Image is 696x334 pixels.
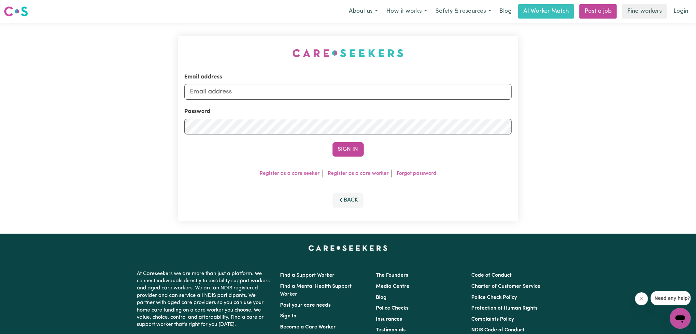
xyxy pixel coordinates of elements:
a: Find a Mental Health Support Worker [280,284,352,297]
a: Forgot password [397,171,436,176]
a: Login [670,4,692,19]
a: Blog [376,295,387,300]
label: Password [184,107,210,116]
label: Email address [184,73,222,81]
a: Testimonials [376,327,405,333]
a: Charter of Customer Service [471,284,540,289]
a: Sign In [280,313,297,319]
a: Protection of Human Rights [471,306,537,311]
a: Post your care needs [280,303,331,308]
p: At Careseekers we are more than just a platform. We connect individuals directly to disability su... [137,268,273,331]
a: Become a Care Worker [280,325,336,330]
button: Safety & resources [431,5,495,18]
iframe: Button to launch messaging window [670,308,691,329]
input: Email address [184,84,512,100]
a: Register as a care worker [328,171,389,176]
a: Police Check Policy [471,295,517,300]
a: Find workers [622,4,667,19]
a: Media Centre [376,284,409,289]
a: Insurances [376,317,402,322]
a: NDIS Code of Conduct [471,327,525,333]
iframe: Message from company [651,291,691,305]
button: Sign In [333,142,364,157]
button: Back [333,193,364,207]
a: Post a job [579,4,617,19]
a: AI Worker Match [518,4,574,19]
img: Careseekers logo [4,6,28,17]
a: Blog [495,4,516,19]
a: Careseekers home page [308,245,388,251]
a: Find a Support Worker [280,273,335,278]
a: The Founders [376,273,408,278]
a: Police Checks [376,306,408,311]
a: Careseekers logo [4,4,28,19]
a: Complaints Policy [471,317,514,322]
a: Code of Conduct [471,273,512,278]
a: Register as a care seeker [260,171,320,176]
button: How it works [382,5,431,18]
button: About us [345,5,382,18]
iframe: Close message [635,292,648,305]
